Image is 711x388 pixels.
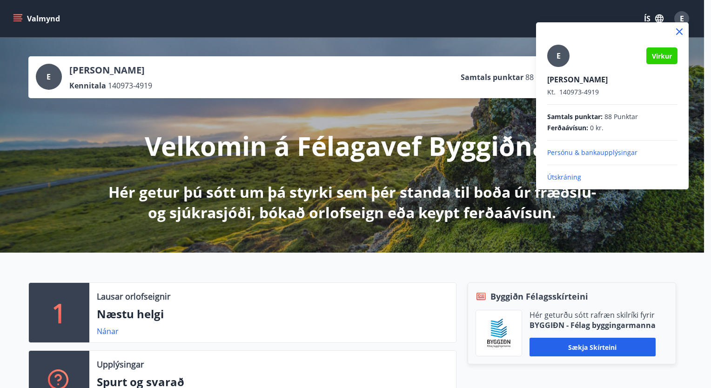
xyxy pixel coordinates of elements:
[547,87,556,96] span: Kt.
[547,173,677,182] p: Útskráning
[547,123,588,133] span: Ferðaávísun :
[547,112,603,121] span: Samtals punktar :
[652,52,672,60] span: Virkur
[547,148,677,157] p: Persónu & bankaupplýsingar
[604,112,638,121] span: 88 Punktar
[547,87,677,97] p: 140973-4919
[557,51,561,61] span: E
[547,74,677,85] p: [PERSON_NAME]
[590,123,604,133] span: 0 kr.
